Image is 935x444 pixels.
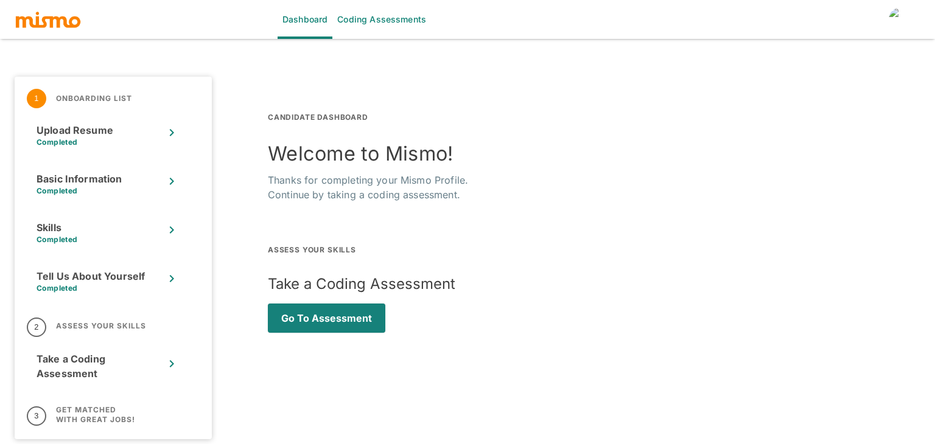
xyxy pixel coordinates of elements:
[37,283,164,293] p: Completed
[268,108,884,127] h6: CANDIDATE DASHBOARD
[37,235,164,245] p: Completed
[15,10,82,29] img: logo
[37,172,164,186] div: Basic Information
[37,123,164,137] div: Upload Resume
[37,186,164,196] p: Completed
[56,321,146,331] h6: Assess Your Skills
[27,317,46,337] span: 2
[889,7,913,32] img: Pedro Duarte
[37,137,164,147] p: Completed
[268,304,385,333] button: Go to Assessment
[56,94,132,103] h6: Onboarding List
[268,274,884,294] h5: Take a Coding Assessment
[37,220,164,235] div: Skills
[37,269,164,283] div: Tell Us About Yourself
[27,406,46,426] span: 3
[268,173,884,202] p: Thanks for completing your Mismo Profile. Continue by taking a coding assessment.
[27,89,46,108] span: 1
[268,241,884,260] h6: ASSESS YOUR SKILLS
[56,405,135,425] h6: Get Matched with Great Jobs!
[37,352,128,381] div: Take a Coding Assessment
[268,142,884,166] h4: Welcome to Mismo!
